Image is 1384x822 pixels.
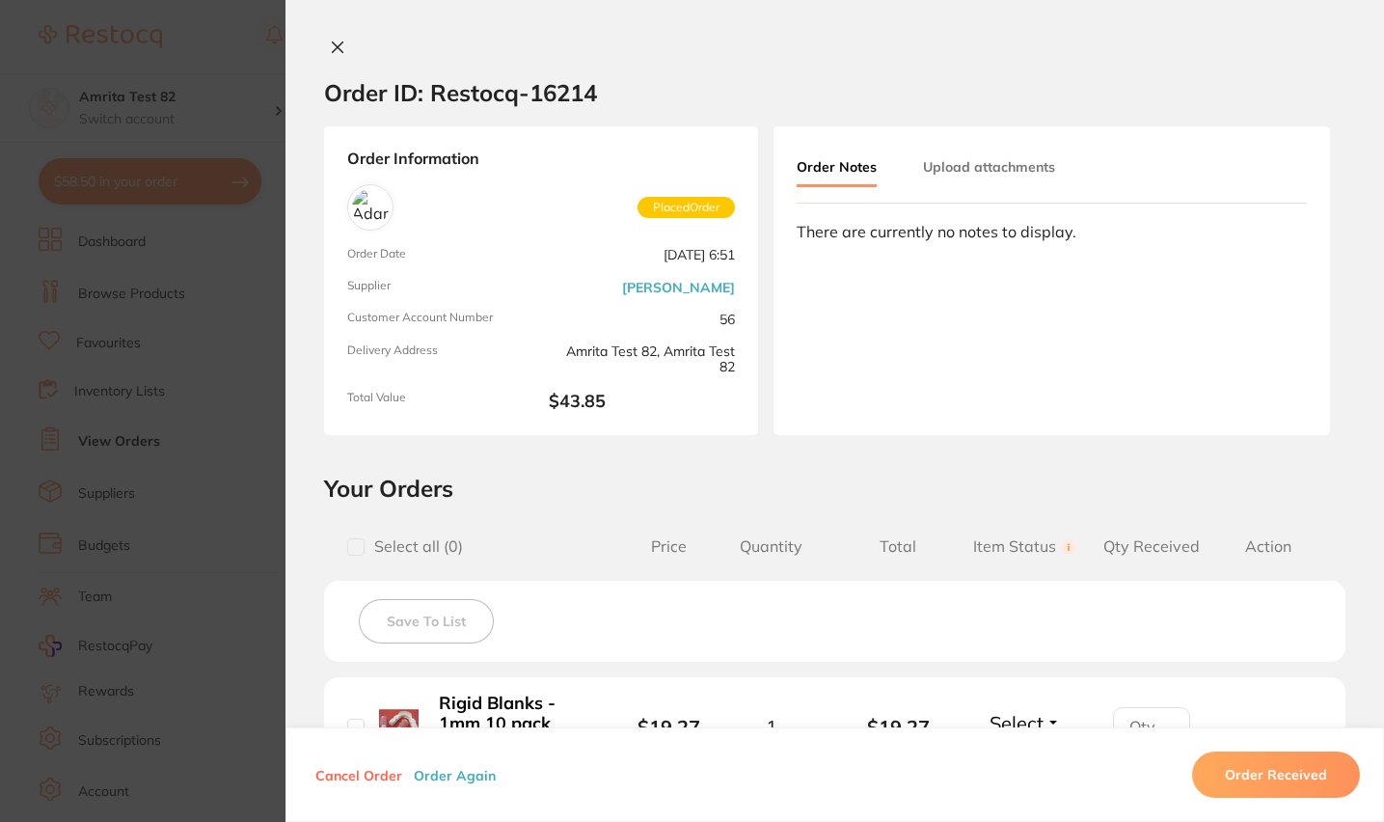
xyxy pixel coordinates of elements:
[352,189,389,226] img: Adam Dental
[984,711,1067,735] button: Select
[549,343,735,375] span: Amrita Test 82, Amrita Test 82
[324,474,1345,503] h2: Your Orders
[324,78,597,107] h2: Order ID: Restocq- 16214
[347,150,735,169] strong: Order Information
[549,247,735,263] span: [DATE] 6:51
[549,391,735,412] b: $43.85
[1215,537,1322,556] span: Action
[923,150,1055,184] button: Upload attachments
[347,391,533,412] span: Total Value
[1088,537,1214,556] span: Qty Received
[347,343,533,375] span: Delivery Address
[310,766,408,783] button: Cancel Order
[347,247,533,263] span: Order Date
[797,223,1307,240] div: There are currently no notes to display.
[766,716,777,738] span: 1
[1113,707,1190,746] input: Qty
[379,704,419,744] img: Rigid Blanks - 1mm 10 pack
[638,197,735,218] span: Placed Order
[347,279,533,295] span: Supplier
[622,280,735,295] a: [PERSON_NAME]
[962,537,1088,556] span: Item Status
[1192,752,1360,798] button: Order Received
[549,311,735,327] span: 56
[630,537,708,556] span: Price
[797,150,877,187] button: Order Notes
[439,694,595,733] b: Rigid Blanks - 1mm 10 pack
[834,537,961,556] span: Total
[834,716,961,738] b: $19.27
[347,311,533,327] span: Customer Account Number
[408,766,502,783] button: Order Again
[990,711,1044,735] span: Select
[708,537,834,556] span: Quantity
[359,599,494,644] button: Save To List
[365,537,463,556] span: Select all ( 0 )
[638,715,700,739] b: $19.27
[433,693,601,760] button: Rigid Blanks - 1mm 10 pack Product Code: ZZU35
